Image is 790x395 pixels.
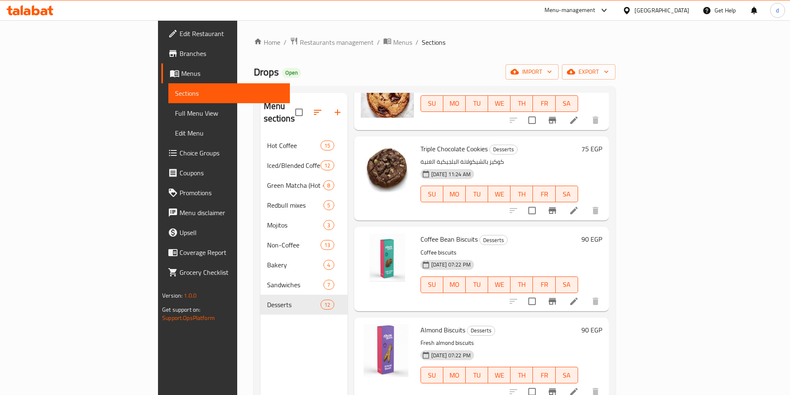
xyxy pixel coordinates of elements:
a: Menu disclaimer [161,203,290,223]
span: Triple Chocolate Cookies [421,143,488,155]
span: 4 [324,261,333,269]
button: WE [488,276,510,293]
img: Almond Biscuits [361,324,414,377]
button: SU [421,367,443,383]
span: Menu disclaimer [180,208,283,218]
button: export [562,64,615,80]
img: Triple Chocolate Cookies [361,143,414,196]
span: Choice Groups [180,148,283,158]
span: Non-Coffee [267,240,321,250]
a: Promotions [161,183,290,203]
div: Redbull mixes5 [260,195,348,215]
button: SA [556,276,578,293]
span: Bakery [267,260,324,270]
span: SA [559,279,575,291]
button: delete [586,201,605,221]
a: Edit Restaurant [161,24,290,44]
div: items [323,260,334,270]
span: Select to update [523,202,541,219]
div: Green Matcha (Hot - Iced - Blended)8 [260,175,348,195]
span: Upsell [180,228,283,237]
span: Desserts [267,300,321,310]
p: كوكيز بالشيكولاتة البلجيكية الغنية [421,157,578,167]
div: items [323,280,334,290]
p: Fresh almond biscuits [421,338,578,348]
span: Open [282,69,301,76]
span: 13 [321,241,333,249]
div: [GEOGRAPHIC_DATA] [634,6,689,15]
span: WE [491,279,507,291]
div: Sandwiches7 [260,275,348,295]
a: Edit menu item [569,206,579,216]
button: MO [443,95,466,112]
a: Edit menu item [569,115,579,125]
span: 3 [324,221,333,229]
span: TH [514,188,530,200]
span: Full Menu View [175,108,283,118]
div: items [321,300,334,310]
div: Desserts [479,235,508,245]
span: Grocery Checklist [180,267,283,277]
span: import [512,67,552,77]
span: TH [514,369,530,381]
div: items [321,160,334,170]
span: FR [536,188,552,200]
span: Promotions [180,188,283,198]
span: Hot Coffee [267,141,321,150]
h6: 75 EGP [581,143,602,155]
span: Edit Restaurant [180,29,283,39]
span: SU [424,369,440,381]
div: items [323,180,334,190]
span: SU [424,188,440,200]
button: SU [421,276,443,293]
span: Get support on: [162,304,200,315]
button: WE [488,95,510,112]
button: MO [443,367,466,383]
span: TU [469,97,485,109]
button: FR [533,95,555,112]
button: SU [421,186,443,202]
a: Menus [383,37,412,48]
button: SA [556,186,578,202]
span: Edit Menu [175,128,283,138]
a: Full Menu View [168,103,290,123]
img: Coffee Bean Biscuits [361,233,414,286]
span: 12 [321,162,333,170]
span: Coffee Bean Biscuits [421,233,478,245]
span: Desserts [490,145,517,154]
span: Mojitos [267,220,324,230]
div: Bakery4 [260,255,348,275]
span: [DATE] 07:22 PM [428,351,474,359]
p: Coffee biscuits [421,247,578,258]
span: MO [447,279,462,291]
button: Add section [328,102,348,122]
span: Restaurants management [300,37,374,47]
span: SA [559,97,575,109]
div: items [323,220,334,230]
li: / [416,37,418,47]
button: TU [466,95,488,112]
span: MO [447,188,462,200]
button: TH [510,186,533,202]
span: SU [424,279,440,291]
span: TU [469,188,485,200]
span: TU [469,279,485,291]
span: SU [424,97,440,109]
button: Branch-specific-item [542,291,562,311]
span: FR [536,369,552,381]
a: Support.OpsPlatform [162,313,215,323]
span: TU [469,369,485,381]
span: Desserts [480,235,507,245]
nav: Menu sections [260,132,348,318]
button: TU [466,367,488,383]
button: MO [443,276,466,293]
div: Hot Coffee15 [260,136,348,155]
button: WE [488,186,510,202]
span: SA [559,369,575,381]
span: [DATE] 07:22 PM [428,261,474,269]
button: TU [466,276,488,293]
a: Menus [161,63,290,83]
span: Select to update [523,293,541,310]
